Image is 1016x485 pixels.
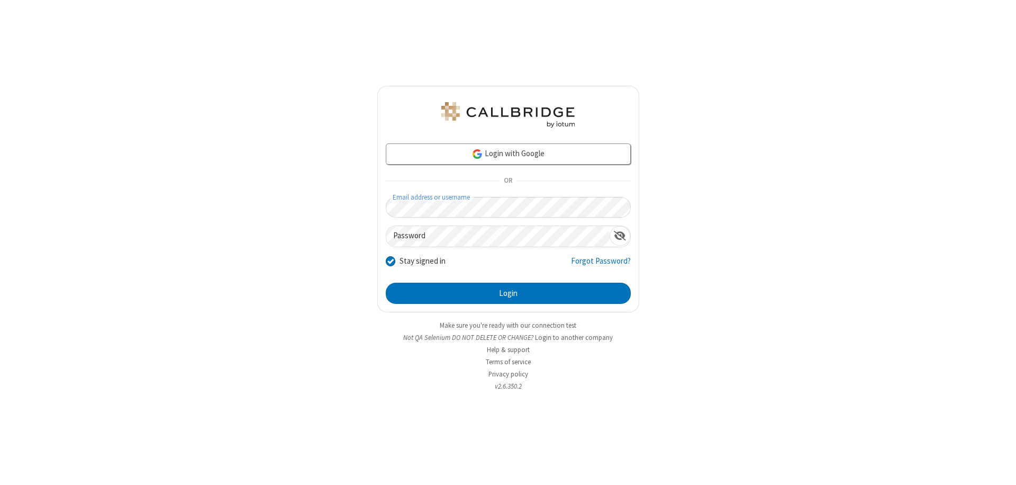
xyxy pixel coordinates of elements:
button: Login to another company [535,333,613,343]
div: Show password [610,226,630,246]
label: Stay signed in [400,255,446,267]
li: v2.6.350.2 [377,381,639,391]
a: Forgot Password? [571,255,631,275]
input: Password [386,226,610,247]
a: Login with Google [386,143,631,165]
span: OR [500,174,516,188]
li: Not QA Selenium DO NOT DELETE OR CHANGE? [377,333,639,343]
a: Make sure you're ready with our connection test [440,321,576,330]
img: QA Selenium DO NOT DELETE OR CHANGE [439,102,577,128]
a: Help & support [487,345,530,354]
button: Login [386,283,631,304]
img: google-icon.png [471,148,483,160]
a: Terms of service [486,357,531,366]
a: Privacy policy [488,370,528,379]
input: Email address or username [386,197,631,218]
